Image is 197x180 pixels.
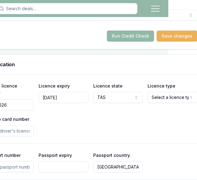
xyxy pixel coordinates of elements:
label: Passport country [93,153,130,158]
input: Enter passport country [93,161,143,172]
label: Licence state [93,83,123,88]
label: Passport expiry [39,153,72,158]
button: Run Credit Check [107,31,154,42]
label: Licence expiry [39,83,70,88]
label: Licence type [148,83,175,88]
